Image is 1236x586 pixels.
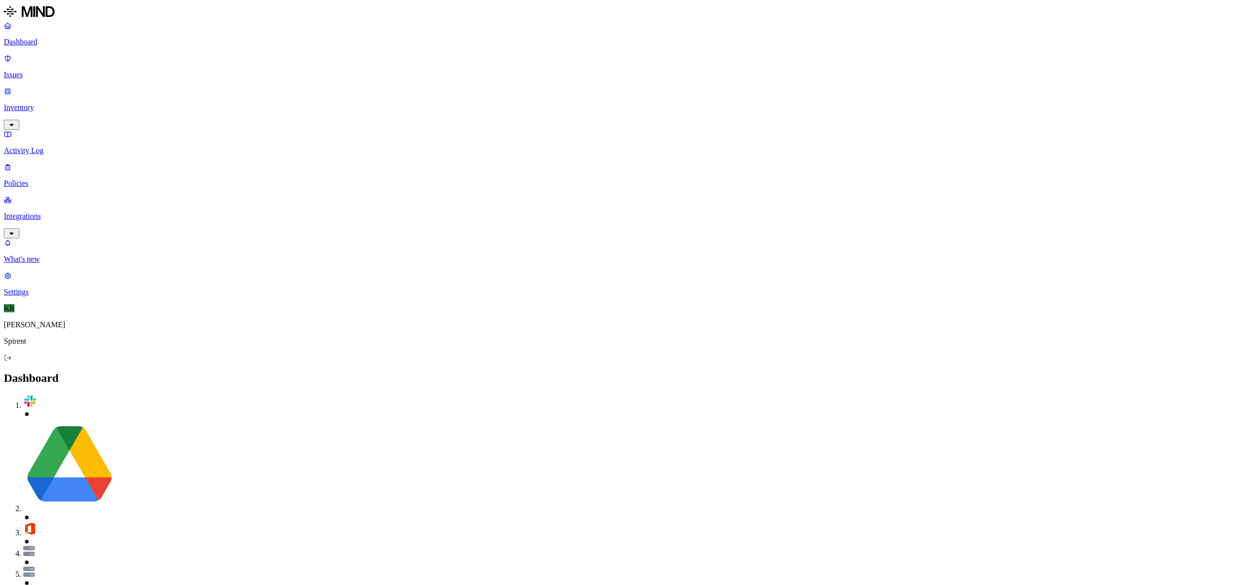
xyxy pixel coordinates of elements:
img: azure-files.svg [23,567,35,577]
a: Settings [4,271,1232,296]
a: Policies [4,163,1232,188]
a: Issues [4,54,1232,79]
p: Activity Log [4,146,1232,155]
img: google-drive.svg [23,419,116,511]
img: MIND [4,4,55,19]
a: What's new [4,238,1232,264]
h2: Dashboard [4,372,1232,385]
p: Settings [4,288,1232,296]
p: Policies [4,179,1232,188]
p: Inventory [4,103,1232,112]
p: Spirent [4,337,1232,346]
p: What's new [4,255,1232,264]
p: Integrations [4,212,1232,221]
a: Inventory [4,87,1232,128]
a: Dashboard [4,21,1232,46]
span: KR [4,304,14,312]
img: slack.svg [23,394,37,408]
img: office-365.svg [23,522,37,535]
a: MIND [4,4,1232,21]
a: Activity Log [4,130,1232,155]
a: Integrations [4,195,1232,237]
p: Dashboard [4,38,1232,46]
img: azure-files.svg [23,546,35,556]
p: Issues [4,70,1232,79]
